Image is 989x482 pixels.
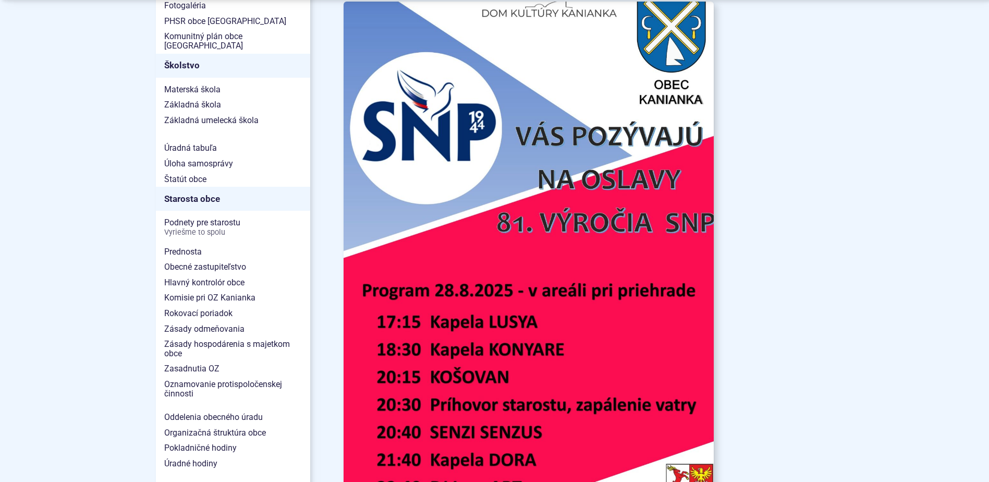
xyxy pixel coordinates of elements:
[156,336,310,361] a: Zásady hospodárenia s majetkom obce
[164,57,302,74] span: Školstvo
[164,259,302,275] span: Obecné zastupiteľstvo
[164,113,302,128] span: Základná umelecká škola
[164,275,302,291] span: Hlavný kontrolór obce
[156,409,310,425] a: Oddelenia obecného úradu
[164,425,302,441] span: Organizačná štruktúra obce
[164,140,302,156] span: Úradná tabuľa
[156,377,310,401] a: Oznamovanie protispoločenskej činnosti
[164,377,302,401] span: Oznamovanie protispoločenskej činnosti
[164,215,302,239] span: Podnety pre starostu
[156,29,310,53] a: Komunitný plán obce [GEOGRAPHIC_DATA]
[164,191,302,207] span: Starosta obce
[156,244,310,260] a: Prednosta
[156,113,310,128] a: Základná umelecká škola
[156,215,310,239] a: Podnety pre starostuVyriešme to spolu
[156,425,310,441] a: Organizačná štruktúra obce
[164,156,302,172] span: Úloha samosprávy
[164,321,302,337] span: Zásady odmeňovania
[156,140,310,156] a: Úradná tabuľa
[156,321,310,337] a: Zásady odmeňovania
[156,172,310,187] a: Štatút obce
[156,456,310,472] a: Úradné hodiny
[164,244,302,260] span: Prednosta
[156,306,310,321] a: Rokovací poriadok
[164,336,302,361] span: Zásady hospodárenia s majetkom obce
[164,409,302,425] span: Oddelenia obecného úradu
[164,456,302,472] span: Úradné hodiny
[156,54,310,78] a: Školstvo
[164,361,302,377] span: Zasadnutia OZ
[156,440,310,456] a: Pokladničné hodiny
[164,14,302,29] span: PHSR obce [GEOGRAPHIC_DATA]
[164,29,302,53] span: Komunitný plán obce [GEOGRAPHIC_DATA]
[156,156,310,172] a: Úloha samosprávy
[156,14,310,29] a: PHSR obce [GEOGRAPHIC_DATA]
[156,275,310,291] a: Hlavný kontrolór obce
[156,187,310,211] a: Starosta obce
[164,306,302,321] span: Rokovací poriadok
[164,97,302,113] span: Základná škola
[164,228,302,237] span: Vyriešme to spolu
[156,290,310,306] a: Komisie pri OZ Kanianka
[156,361,310,377] a: Zasadnutia OZ
[164,440,302,456] span: Pokladničné hodiny
[156,259,310,275] a: Obecné zastupiteľstvo
[164,172,302,187] span: Štatút obce
[156,97,310,113] a: Základná škola
[164,290,302,306] span: Komisie pri OZ Kanianka
[156,82,310,98] a: Materská škola
[164,82,302,98] span: Materská škola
